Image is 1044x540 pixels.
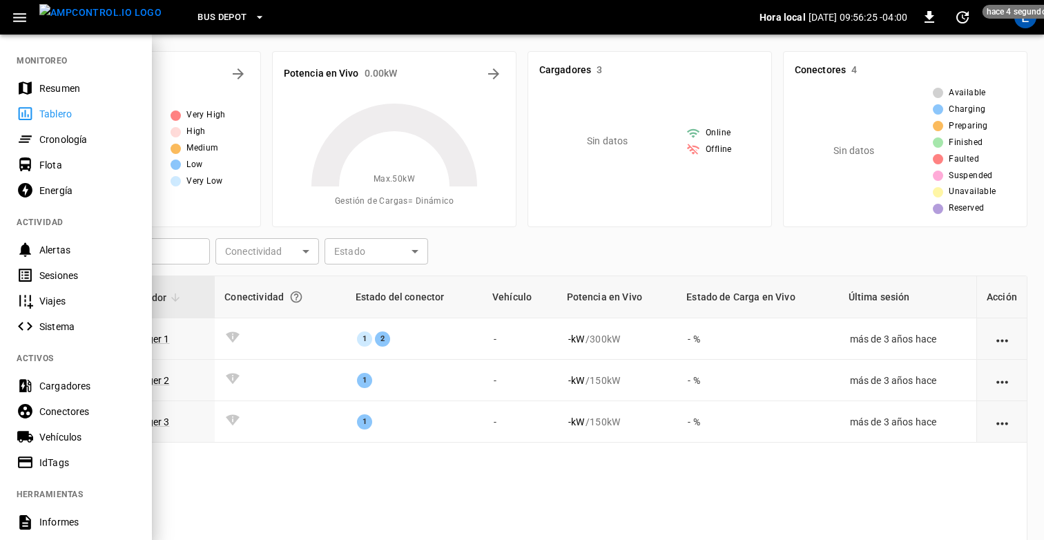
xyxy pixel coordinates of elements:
[39,243,135,257] div: Alertas
[39,515,135,529] div: Informes
[39,430,135,444] div: Vehículos
[760,10,806,24] p: Hora local
[39,456,135,470] div: IdTags
[39,184,135,197] div: Energía
[39,405,135,418] div: Conectores
[809,10,907,24] p: [DATE] 09:56:25 -04:00
[39,269,135,282] div: Sesiones
[39,320,135,334] div: Sistema
[197,10,246,26] span: Bus Depot
[39,107,135,121] div: Tablero
[39,133,135,146] div: Cronología
[39,81,135,95] div: Resumen
[39,379,135,393] div: Cargadores
[39,158,135,172] div: Flota
[39,4,162,21] img: ampcontrol.io logo
[951,6,974,28] button: set refresh interval
[39,294,135,308] div: Viajes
